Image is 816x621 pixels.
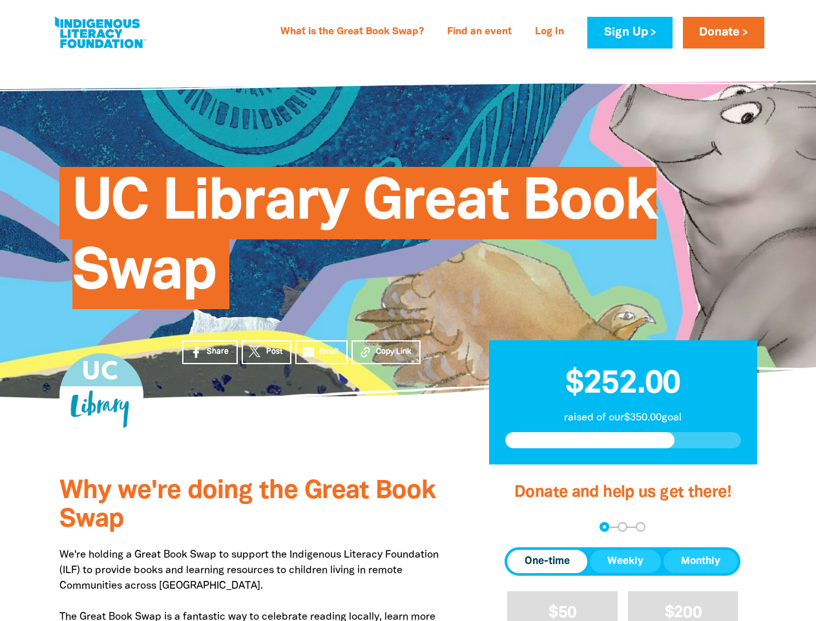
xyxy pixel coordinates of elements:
[507,550,587,573] button: One-time
[636,522,645,532] button: Navigate to step 3 of 3 to enter your payment details
[505,410,741,426] p: raised of our $350.00 goal
[590,550,661,573] button: Weekly
[351,340,421,364] button: Copy Link
[72,177,657,309] span: UC Library Great Book Swap
[618,522,627,532] button: Navigate to step 2 of 3 to enter your details
[665,605,702,620] span: $200
[295,340,348,364] a: emailEmail
[505,547,740,576] div: Donation frequency
[607,554,643,569] span: Weekly
[376,346,412,358] span: Copy Link
[600,522,609,532] button: Navigate to step 1 of 3 to enter your donation amount
[565,369,680,399] span: $252.00
[527,22,572,43] a: Log In
[525,554,570,569] span: One-time
[302,345,315,359] i: email
[683,17,764,49] a: Donate
[681,554,720,569] span: Monthly
[664,550,738,573] button: Monthly
[242,340,291,364] a: Post
[439,22,519,43] a: Find an event
[207,346,229,358] span: Share
[59,479,435,532] span: Why we're doing the Great Book Swap
[266,346,282,358] span: Post
[319,346,339,358] span: Email
[273,22,432,43] a: What is the Great Book Swap?
[587,17,672,49] a: Sign Up
[549,605,576,620] span: $50
[514,485,731,500] span: Donate and help us get there!
[182,340,238,364] a: Share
